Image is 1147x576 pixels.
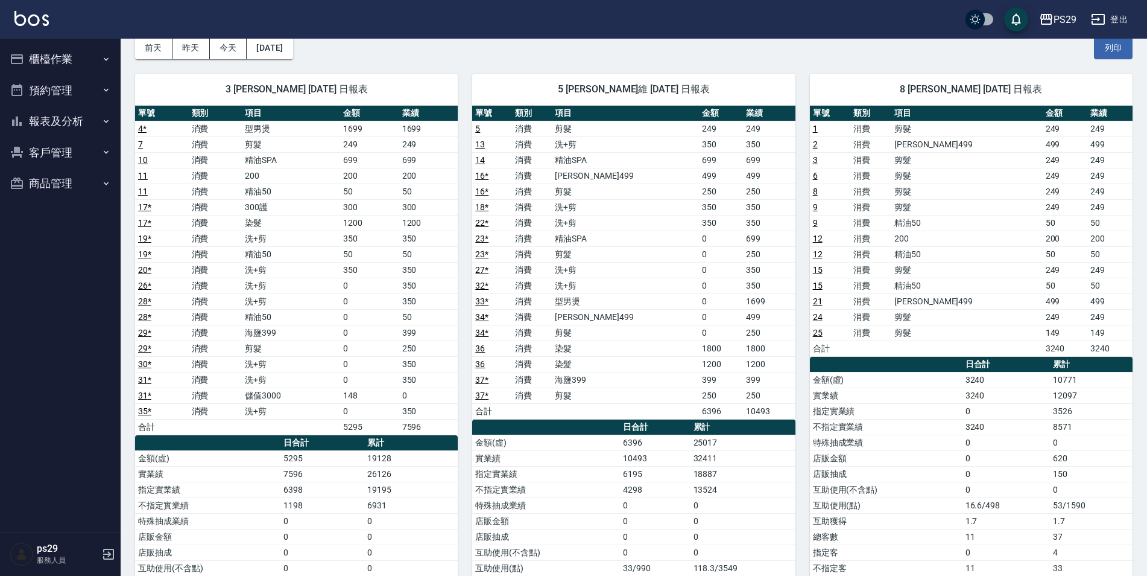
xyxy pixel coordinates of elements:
[1043,309,1088,325] td: 249
[743,184,795,199] td: 250
[399,293,458,309] td: 350
[699,293,743,309] td: 0
[743,341,795,356] td: 1800
[743,388,795,403] td: 250
[1087,231,1133,246] td: 200
[512,341,552,356] td: 消費
[813,234,823,243] a: 12
[850,246,891,262] td: 消費
[340,419,399,435] td: 5295
[135,106,189,121] th: 單號
[189,356,242,372] td: 消費
[552,152,699,168] td: 精油SPA
[810,435,962,450] td: 特殊抽成業績
[189,262,242,278] td: 消費
[475,359,485,369] a: 36
[699,184,743,199] td: 250
[487,83,780,95] span: 5 [PERSON_NAME]維 [DATE] 日報表
[813,281,823,290] a: 15
[1043,136,1088,152] td: 499
[699,106,743,121] th: 金額
[743,372,795,388] td: 399
[810,106,851,121] th: 單號
[699,372,743,388] td: 399
[189,215,242,231] td: 消費
[512,356,552,372] td: 消費
[962,357,1050,373] th: 日合計
[552,262,699,278] td: 洗+剪
[340,325,399,341] td: 0
[1050,419,1133,435] td: 8571
[699,231,743,246] td: 0
[189,106,242,121] th: 類別
[189,184,242,199] td: 消費
[743,168,795,184] td: 499
[512,278,552,293] td: 消費
[189,121,242,136] td: 消費
[850,278,891,293] td: 消費
[743,231,795,246] td: 699
[850,309,891,325] td: 消費
[472,435,620,450] td: 金額(虛)
[743,262,795,278] td: 350
[472,403,512,419] td: 合計
[475,344,485,353] a: 36
[1050,357,1133,373] th: 累計
[962,435,1050,450] td: 0
[399,199,458,215] td: 300
[512,325,552,341] td: 消費
[813,171,818,181] a: 6
[189,168,242,184] td: 消費
[1087,278,1133,293] td: 50
[1087,184,1133,199] td: 249
[5,137,116,168] button: 客戶管理
[1087,293,1133,309] td: 499
[189,309,242,325] td: 消費
[242,231,340,246] td: 洗+剪
[743,121,795,136] td: 249
[472,106,795,420] table: a dense table
[743,278,795,293] td: 350
[399,419,458,435] td: 7596
[810,341,851,356] td: 合計
[242,388,340,403] td: 儲值3000
[552,293,699,309] td: 型男燙
[743,246,795,262] td: 250
[743,293,795,309] td: 1699
[189,231,242,246] td: 消費
[1050,372,1133,388] td: 10771
[189,403,242,419] td: 消費
[340,246,399,262] td: 50
[1043,262,1088,278] td: 249
[743,356,795,372] td: 1200
[475,124,480,133] a: 5
[699,168,743,184] td: 499
[962,388,1050,403] td: 3240
[1087,262,1133,278] td: 249
[189,293,242,309] td: 消費
[743,403,795,419] td: 10493
[552,341,699,356] td: 染髮
[891,309,1042,325] td: 剪髮
[1054,12,1076,27] div: PS29
[552,246,699,262] td: 剪髮
[340,403,399,419] td: 0
[810,106,1133,357] table: a dense table
[242,356,340,372] td: 洗+剪
[1043,199,1088,215] td: 249
[1087,136,1133,152] td: 499
[340,136,399,152] td: 249
[242,341,340,356] td: 剪髮
[242,293,340,309] td: 洗+剪
[699,325,743,341] td: 0
[512,309,552,325] td: 消費
[552,356,699,372] td: 染髮
[1087,309,1133,325] td: 249
[891,278,1042,293] td: 精油50
[14,11,49,26] img: Logo
[813,124,818,133] a: 1
[813,139,818,149] a: 2
[620,420,690,435] th: 日合計
[813,312,823,322] a: 24
[512,293,552,309] td: 消費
